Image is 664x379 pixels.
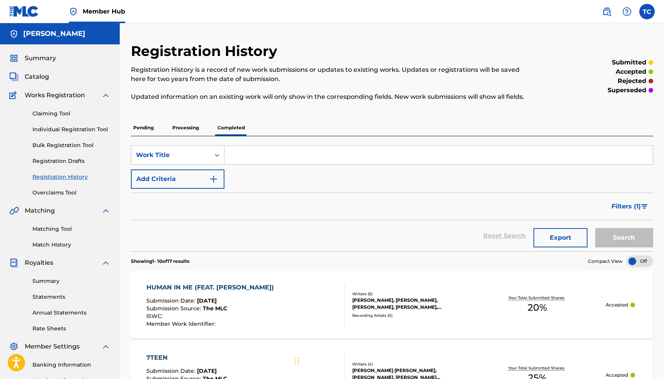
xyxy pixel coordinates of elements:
img: expand [101,342,110,351]
a: Registration History [32,173,110,181]
div: HUMAN IN ME (FEAT. [PERSON_NAME]) [146,283,278,292]
div: Work Title [136,151,205,160]
a: Bulk Registration Tool [32,141,110,149]
button: Add Criteria [131,169,224,189]
a: Individual Registration Tool [32,125,110,134]
a: Rate Sheets [32,325,110,333]
span: Compact View [588,258,623,265]
div: User Menu [639,4,655,19]
span: Member Work Identifier : [146,320,217,327]
a: Matching Tool [32,225,110,233]
a: HUMAN IN ME (FEAT. [PERSON_NAME])Submission Date:[DATE]Submission Source:The MLCISWC:Member Work ... [131,271,653,338]
h2: Registration History [131,42,281,60]
p: Your Total Submitted Shares: [508,295,567,301]
p: Your Total Submitted Shares: [508,365,567,371]
div: Writers ( 4 ) [352,361,469,367]
p: Showing 1 - 10 of 17 results [131,258,189,265]
img: Summary [9,54,19,63]
span: 20 % [528,301,547,315]
span: Member Settings [25,342,80,351]
img: Catalog [9,72,19,81]
button: Export [533,228,588,247]
span: Matching [25,206,55,215]
img: expand [101,91,110,100]
img: expand [101,258,110,267]
a: Statements [32,293,110,301]
a: Claiming Tool [32,110,110,118]
span: Works Registration [25,91,85,100]
p: Registration History is a record of new work submissions or updates to existing works. Updates or... [131,65,533,84]
img: Accounts [9,29,19,39]
iframe: Resource Center [642,253,664,315]
span: Submission Date : [146,297,197,304]
img: Matching [9,206,19,215]
span: Summary [25,54,56,63]
a: Match History [32,241,110,249]
p: superseded [608,86,646,95]
span: Member Hub [83,7,125,16]
p: submitted [612,58,646,67]
div: Writers ( 5 ) [352,291,469,297]
div: 7TEEN [146,353,227,362]
p: accepted [616,67,646,76]
iframe: Chat Widget [158,69,331,379]
a: Registration Drafts [32,157,110,165]
span: Catalog [25,72,49,81]
a: Overclaims Tool [32,189,110,197]
a: Banking Information [32,361,110,369]
span: Royalties [25,258,53,267]
p: Pending [131,120,156,136]
p: Accepted [606,372,628,379]
img: Royalties [9,258,19,267]
a: CatalogCatalog [9,72,49,81]
h5: THOMAS CROCKROM [23,29,85,38]
span: ISWC : [146,313,165,320]
a: SummarySummary [9,54,56,63]
span: Filters ( 1 ) [611,202,641,211]
div: [PERSON_NAME], [PERSON_NAME], [PERSON_NAME], [PERSON_NAME], [PERSON_NAME] [352,297,469,311]
p: Accepted [606,301,628,308]
img: help [622,7,632,16]
img: filter [641,204,648,209]
img: Top Rightsholder [69,7,78,16]
a: Public Search [599,4,615,19]
span: Submission Date : [146,367,197,374]
a: Annual Statements [32,309,110,317]
a: Summary [32,277,110,285]
p: rejected [618,76,646,86]
img: search [602,7,611,16]
div: Help [619,4,635,19]
img: Works Registration [9,91,19,100]
img: Member Settings [9,342,19,351]
img: MLC Logo [9,6,39,17]
div: Recording Artists ( 0 ) [352,313,469,318]
button: Filters (1) [607,197,653,216]
img: expand [101,206,110,215]
p: Updated information on an existing work will only show in the corresponding fields. New work subm... [131,92,533,102]
span: Submission Source : [146,305,203,312]
form: Search Form [131,146,653,251]
div: Drag [295,350,299,373]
